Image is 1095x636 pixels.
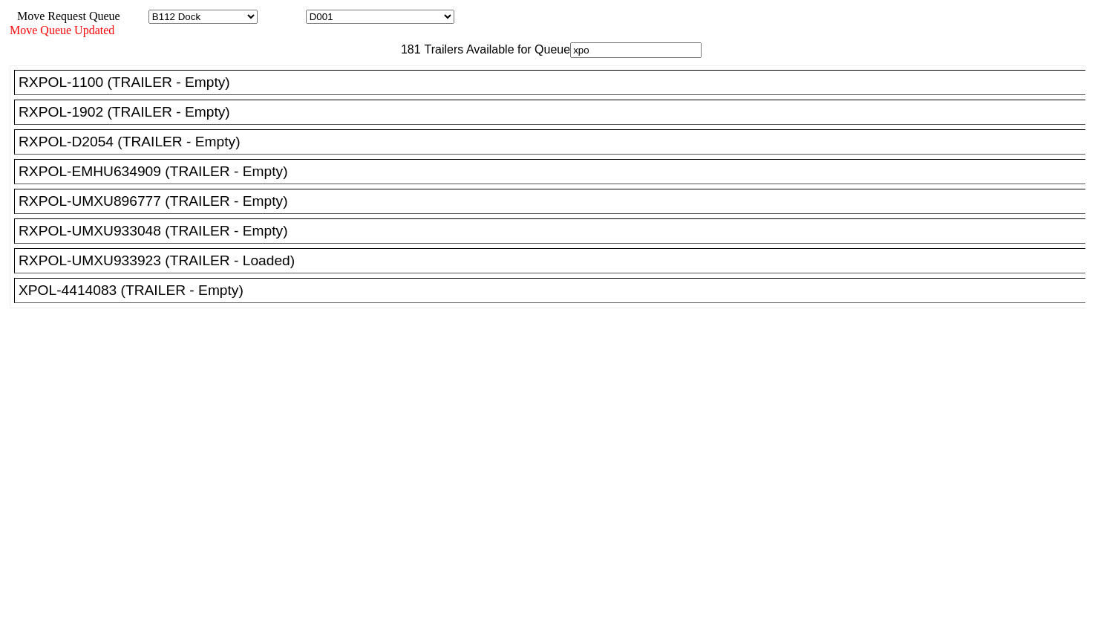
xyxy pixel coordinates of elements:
[19,193,1094,210] div: RXPOL-UMXU896777 (TRAILER - Empty)
[19,282,1094,299] div: XPOL-4414083 (TRAILER - Empty)
[10,10,120,22] span: Move Request Queue
[261,10,303,22] span: Location
[19,74,1094,91] div: RXPOL-1100 (TRAILER - Empty)
[122,10,146,22] span: Area
[19,163,1094,180] div: RXPOL-EMHU634909 (TRAILER - Empty)
[393,43,421,56] span: 181
[19,134,1094,150] div: RXPOL-D2054 (TRAILER - Empty)
[570,42,702,58] input: Filter Available Trailers
[421,43,571,56] span: Trailers Available for Queue
[19,104,1094,120] div: RXPOL-1902 (TRAILER - Empty)
[10,24,114,36] span: Move Queue Updated
[19,253,1094,269] div: RXPOL-UMXU933923 (TRAILER - Loaded)
[19,223,1094,239] div: RXPOL-UMXU933048 (TRAILER - Empty)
